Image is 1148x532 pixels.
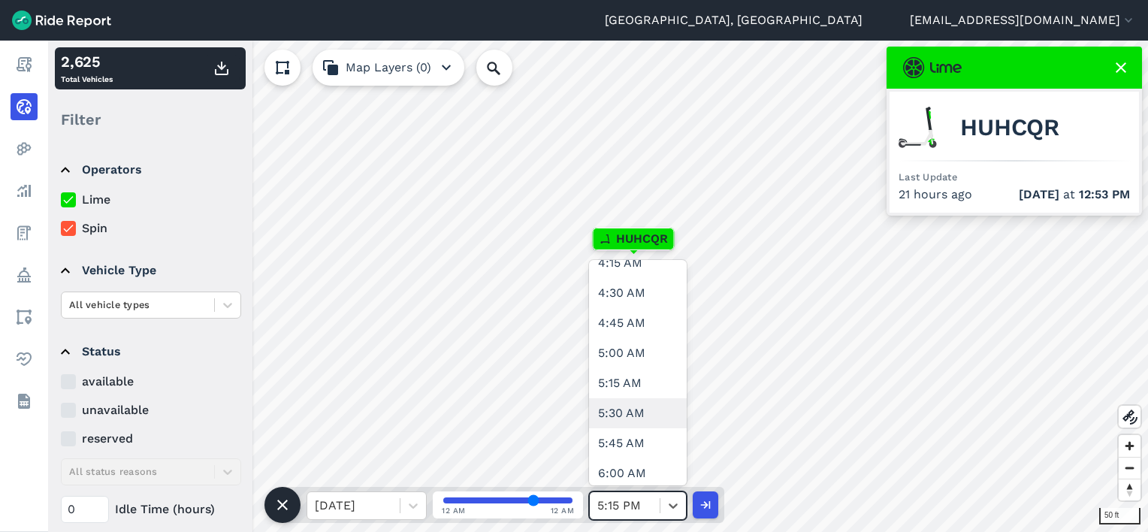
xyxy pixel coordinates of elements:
[1099,508,1140,524] div: 50 ft
[61,249,239,292] summary: Vehicle Type
[899,171,957,183] span: Last Update
[61,191,241,209] label: Lime
[899,107,939,148] img: Lime scooter
[442,505,466,516] span: 12 AM
[12,11,111,30] img: Ride Report
[1119,457,1140,479] button: Zoom out
[476,50,536,86] input: Search Location or Vehicles
[11,261,38,289] a: Policy
[589,458,687,488] div: 6:00 AM
[589,248,687,278] div: 4:15 AM
[1119,435,1140,457] button: Zoom in
[899,186,1130,204] div: 21 hours ago
[48,41,1148,532] canvas: Map
[960,119,1059,137] span: HUHCQR
[589,338,687,368] div: 5:00 AM
[11,93,38,120] a: Realtime
[61,496,241,523] div: Idle Time (hours)
[55,96,246,143] div: Filter
[61,430,241,448] label: reserved
[61,50,113,86] div: Total Vehicles
[11,388,38,415] a: Datasets
[589,368,687,398] div: 5:15 AM
[313,50,464,86] button: Map Layers (0)
[11,51,38,78] a: Report
[903,57,962,78] img: Lime
[61,331,239,373] summary: Status
[11,346,38,373] a: Health
[589,278,687,308] div: 4:30 AM
[616,230,668,248] span: HUHCQR
[11,177,38,204] a: Analyze
[61,219,241,237] label: Spin
[605,11,863,29] a: [GEOGRAPHIC_DATA], [GEOGRAPHIC_DATA]
[1019,187,1059,201] span: [DATE]
[61,373,241,391] label: available
[61,50,113,73] div: 2,625
[11,219,38,246] a: Fees
[589,428,687,458] div: 5:45 AM
[1119,479,1140,500] button: Reset bearing to north
[551,505,575,516] span: 12 AM
[589,398,687,428] div: 5:30 AM
[11,135,38,162] a: Heatmaps
[61,401,241,419] label: unavailable
[61,149,239,191] summary: Operators
[589,308,687,338] div: 4:45 AM
[1019,186,1130,204] span: at
[11,304,38,331] a: Areas
[1079,187,1130,201] span: 12:53 PM
[910,11,1136,29] button: [EMAIL_ADDRESS][DOMAIN_NAME]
